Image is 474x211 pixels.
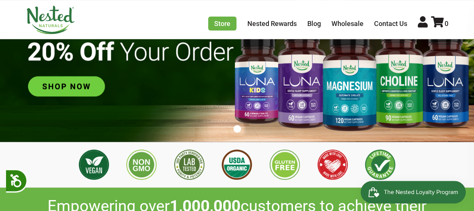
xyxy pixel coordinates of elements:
[233,125,241,133] button: 1 of 1
[365,150,395,180] img: Lifetime Guarantee
[318,150,348,180] img: Made with Love
[445,20,448,28] span: 0
[126,150,156,180] img: Non GMO
[331,20,364,28] a: Wholesale
[431,20,448,28] a: 0
[79,150,109,180] img: Vegan
[247,20,297,28] a: Nested Rewards
[270,150,300,180] img: Gluten Free
[26,6,75,34] img: Nested Naturals
[374,20,407,28] a: Contact Us
[174,150,204,180] img: 3rd Party Lab Tested
[360,181,466,203] iframe: Button to open loyalty program pop-up
[307,20,321,28] a: Blog
[208,17,236,31] a: Store
[222,150,252,180] img: USDA Organic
